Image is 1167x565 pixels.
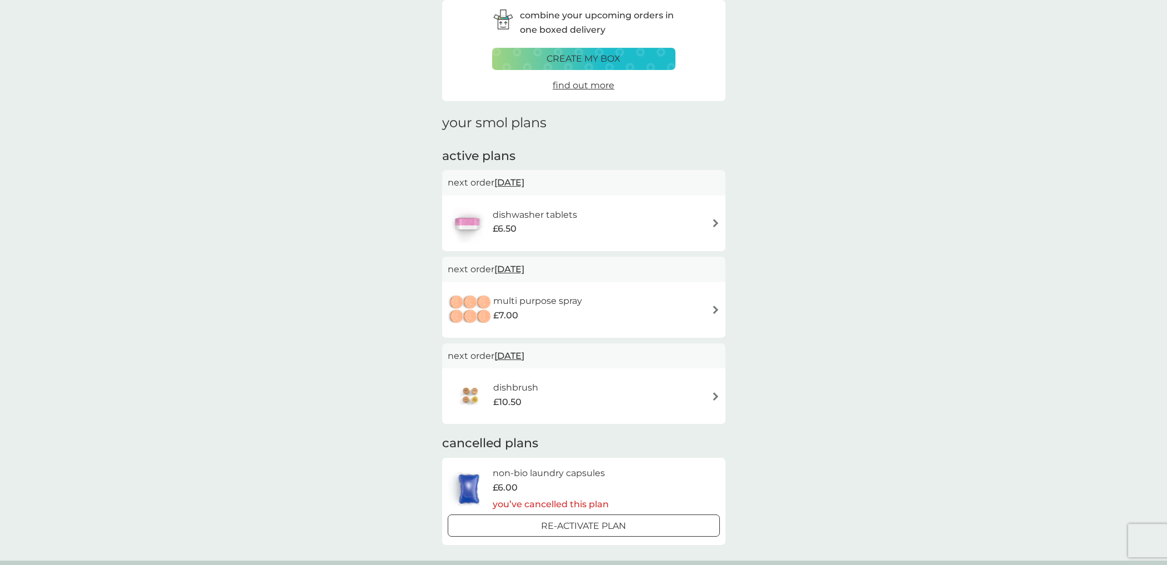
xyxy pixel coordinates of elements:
[494,345,524,367] span: [DATE]
[442,148,725,165] h2: active plans
[712,392,720,401] img: arrow right
[493,466,609,481] h6: non-bio laundry capsules
[547,52,620,66] p: create my box
[492,48,675,70] button: create my box
[493,208,577,222] h6: dishwasher tablets
[493,395,522,409] span: £10.50
[493,308,518,323] span: £7.00
[448,514,720,537] button: Re-activate Plan
[442,435,725,452] h2: cancelled plans
[493,381,538,395] h6: dishbrush
[448,262,720,277] p: next order
[448,349,720,363] p: next order
[553,78,614,93] a: find out more
[493,481,518,495] span: £6.00
[493,294,582,308] h6: multi purpose spray
[712,306,720,314] img: arrow right
[494,258,524,280] span: [DATE]
[541,519,626,533] p: Re-activate Plan
[448,377,493,416] img: dishbrush
[520,8,675,37] p: combine your upcoming orders in one boxed delivery
[712,219,720,227] img: arrow right
[448,204,487,243] img: dishwasher tablets
[493,222,517,236] span: £6.50
[494,172,524,193] span: [DATE]
[553,80,614,91] span: find out more
[448,469,490,508] img: non-bio laundry capsules
[442,115,725,131] h1: your smol plans
[493,497,609,512] p: you’ve cancelled this plan
[448,291,493,329] img: multi purpose spray
[448,176,720,190] p: next order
